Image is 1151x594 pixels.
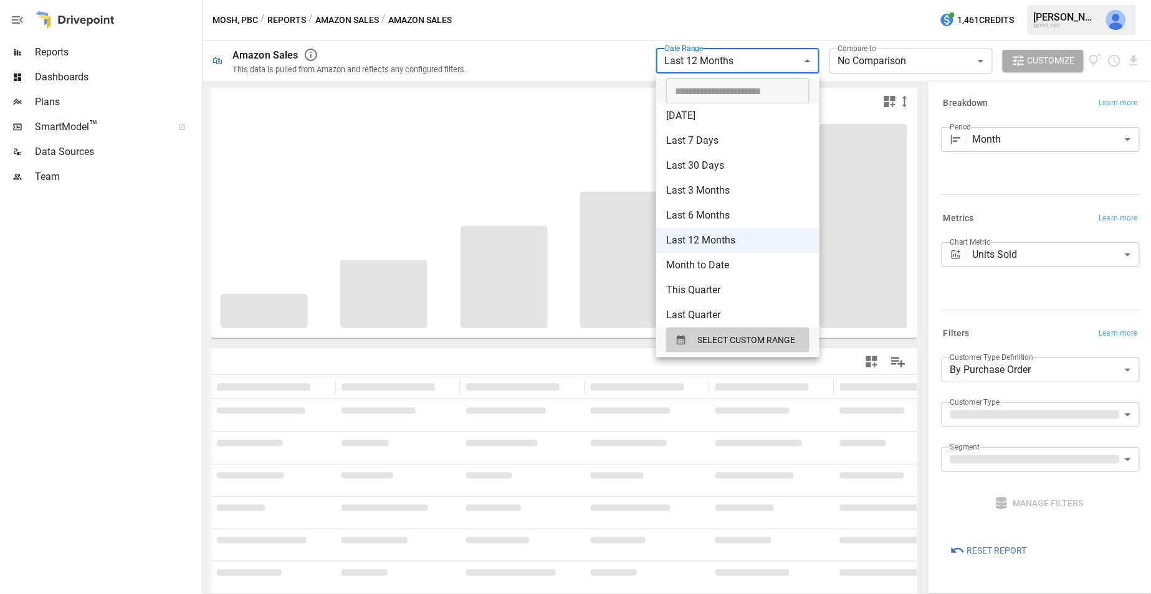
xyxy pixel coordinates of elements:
[666,328,810,352] button: SELECT CUSTOM RANGE
[656,303,819,328] li: Last Quarter
[656,203,819,228] li: Last 6 Months
[656,103,819,128] li: [DATE]
[697,332,795,348] span: SELECT CUSTOM RANGE
[656,178,819,203] li: Last 3 Months
[656,278,819,303] li: This Quarter
[656,228,819,253] li: Last 12 Months
[656,128,819,153] li: Last 7 Days
[656,253,819,278] li: Month to Date
[656,153,819,178] li: Last 30 Days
